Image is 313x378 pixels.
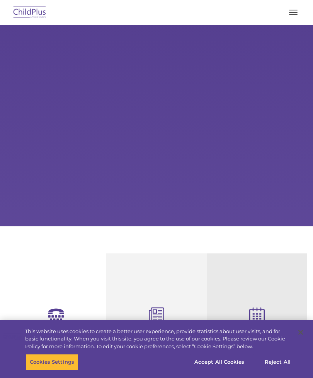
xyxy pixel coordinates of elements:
[26,354,78,370] button: Cookies Settings
[190,354,248,370] button: Accept All Cookies
[12,3,48,22] img: ChildPlus by Procare Solutions
[253,354,302,370] button: Reject All
[292,324,309,341] button: Close
[25,328,291,351] div: This website uses cookies to create a better user experience, provide statistics about user visit...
